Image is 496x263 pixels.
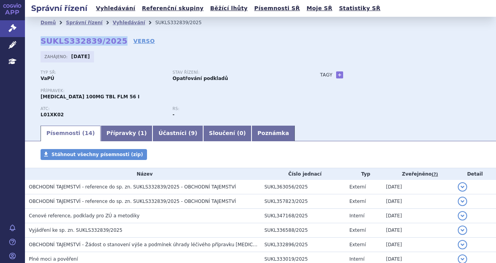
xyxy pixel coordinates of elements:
a: Účastníci (9) [152,126,203,141]
a: Statistiky SŘ [337,3,383,14]
span: Externí [349,242,366,247]
strong: NIRAPARIB [41,112,64,117]
a: Písemnosti SŘ [252,3,302,14]
td: [DATE] [382,180,454,194]
a: Referenční skupiny [140,3,206,14]
th: Název [25,168,260,180]
span: OBCHODNÍ TAJEMSTVÍ - reference do sp. zn. SUKLS332839/2025 - OBCHODNÍ TAJEMSTVÍ [29,199,236,204]
p: Typ SŘ: [41,70,165,75]
td: SUKL363056/2025 [260,180,345,194]
span: OBCHODNÍ TAJEMSTVÍ - reference do sp. zn. SUKLS332839/2025 - OBCHODNÍ TAJEMSTVÍ [29,184,236,190]
th: Zveřejněno [382,168,454,180]
a: Běžící lhůty [208,3,250,14]
a: Písemnosti (14) [41,126,101,141]
td: [DATE] [382,209,454,223]
a: Správní řízení [66,20,103,25]
h3: Tagy [320,70,333,80]
button: detail [458,211,467,220]
span: 1 [140,130,144,136]
p: RS: [172,107,296,111]
span: Externí [349,199,366,204]
span: [MEDICAL_DATA] 100MG TBL FLM 56 I [41,94,140,100]
li: SUKLS332839/2025 [155,17,212,28]
span: Vyjádření ke sp. zn. SUKLS332839/2025 [29,227,122,233]
strong: [DATE] [71,54,90,59]
span: Stáhnout všechny písemnosti (zip) [51,152,143,157]
a: + [336,71,343,78]
td: SUKL347168/2025 [260,209,345,223]
span: Externí [349,184,366,190]
strong: Opatřování podkladů [172,76,228,81]
td: [DATE] [382,194,454,209]
td: SUKL357823/2025 [260,194,345,209]
td: [DATE] [382,223,454,238]
a: Přípravky (1) [101,126,152,141]
p: Přípravek: [41,89,305,93]
span: 14 [85,130,92,136]
th: Detail [454,168,496,180]
a: Stáhnout všechny písemnosti (zip) [41,149,147,160]
p: ATC: [41,107,165,111]
th: Typ [345,168,382,180]
button: detail [458,182,467,192]
a: Poznámka [252,126,295,141]
a: VERSO [133,37,155,45]
span: Externí [349,227,366,233]
td: SUKL332896/2025 [260,238,345,252]
span: Cenové reference, podklady pro ZÚ a metodiky [29,213,140,219]
span: 0 [239,130,243,136]
h2: Správní řízení [25,3,94,14]
strong: VaPÚ [41,76,54,81]
strong: SUKLS332839/2025 [41,36,128,46]
span: Zahájeno: [44,53,69,60]
span: Interní [349,256,365,262]
td: SUKL336588/2025 [260,223,345,238]
strong: - [172,112,174,117]
a: Moje SŘ [304,3,335,14]
th: Číslo jednací [260,168,345,180]
span: 9 [191,130,195,136]
button: detail [458,240,467,249]
a: Vyhledávání [113,20,145,25]
p: Stav řízení: [172,70,296,75]
span: Interní [349,213,365,219]
a: Vyhledávání [94,3,138,14]
a: Domů [41,20,56,25]
button: detail [458,197,467,206]
td: [DATE] [382,238,454,252]
abbr: (?) [432,172,438,177]
button: detail [458,226,467,235]
span: Plné moci a pověření [29,256,78,262]
a: Sloučení (0) [203,126,252,141]
span: OBCHODNÍ TAJEMSTVÍ - Žádost o stanovení výše a podmínek úhrady léčivého přípravku Zejula - část 6... [29,242,354,247]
